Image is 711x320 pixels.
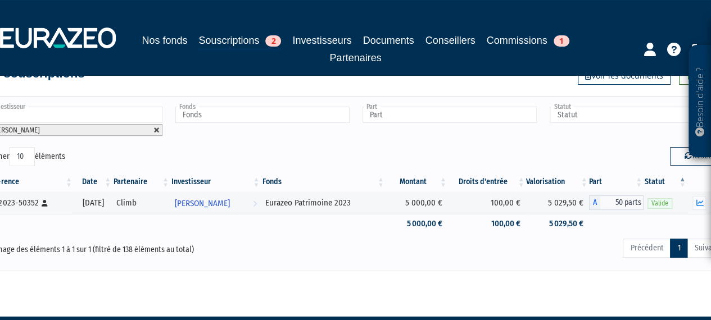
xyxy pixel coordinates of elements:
[644,172,687,191] th: Statut : activer pour trier la colonne par ordre d&eacute;croissant
[589,195,600,210] span: A
[261,172,386,191] th: Fonds: activer pour trier la colonne par ordre croissant
[253,193,257,214] i: Voir l'investisseur
[600,195,644,210] span: 50 parts
[526,191,589,214] td: 5 029,50 €
[386,172,448,191] th: Montant: activer pour trier la colonne par ordre croissant
[329,50,381,66] a: Partenaires
[170,172,261,191] th: Investisseur: activer pour trier la colonne par ordre croissant
[578,67,671,85] a: Voir les documents
[265,197,382,209] div: Eurazeo Patrimoine 2023
[554,35,569,47] span: 1
[142,33,187,48] a: Nos fonds
[425,33,475,48] a: Conseillers
[170,191,261,214] a: [PERSON_NAME]
[448,172,526,191] th: Droits d'entrée: activer pour trier la colonne par ordre croissant
[363,33,414,48] a: Documents
[265,35,281,47] span: 2
[42,200,48,207] i: [Français] Personne physique
[74,172,112,191] th: Date: activer pour trier la colonne par ordre croissant
[694,51,707,152] p: Besoin d'aide ?
[386,191,448,214] td: 5 000,00 €
[526,214,589,234] td: 5 029,50 €
[448,214,526,234] td: 100,00 €
[112,191,170,214] td: Climb
[526,172,589,191] th: Valorisation: activer pour trier la colonne par ordre croissant
[670,239,687,258] a: 1
[10,147,35,166] select: Afficheréléments
[78,197,108,209] div: [DATE]
[112,172,170,191] th: Partenaire: activer pour trier la colonne par ordre croissant
[198,33,281,50] a: Souscriptions2
[589,195,644,210] div: A - Eurazeo Patrimoine 2023
[448,191,526,214] td: 100,00 €
[589,172,644,191] th: Part: activer pour trier la colonne par ordre croissant
[175,193,230,214] span: [PERSON_NAME]
[386,214,448,234] td: 5 000,00 €
[292,33,351,48] a: Investisseurs
[647,198,672,209] span: Valide
[487,33,569,48] a: Commissions1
